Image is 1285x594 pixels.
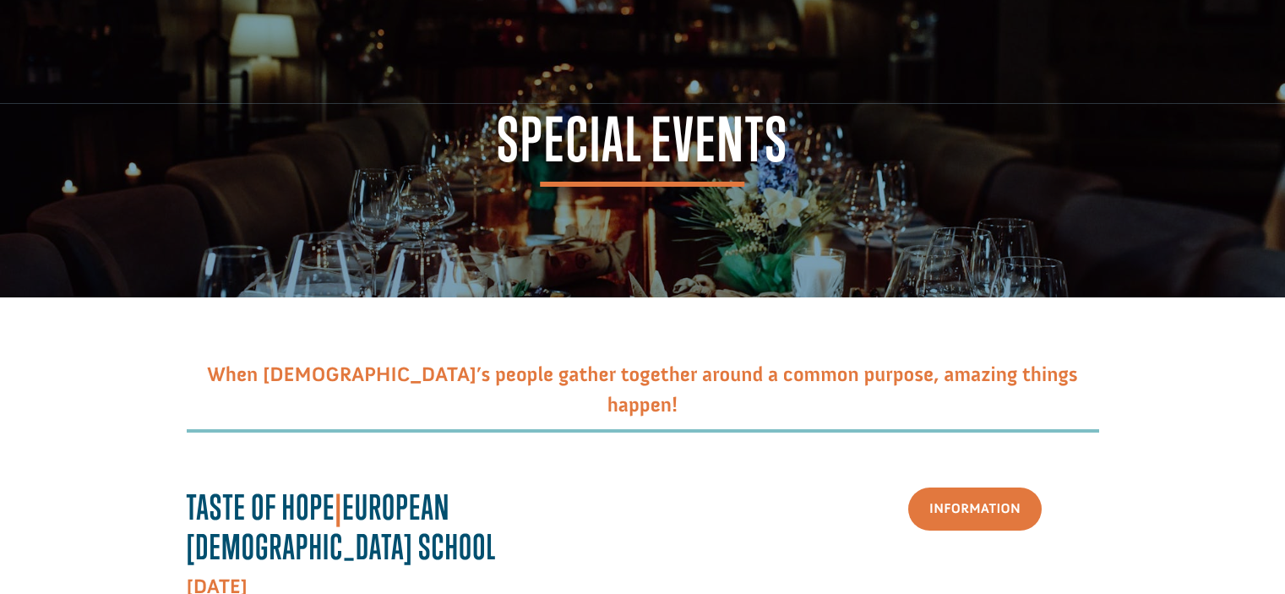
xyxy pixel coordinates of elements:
span: When [DEMOGRAPHIC_DATA]’s people gather together around a common purpose, amazing things happen! [207,362,1078,417]
strong: Taste Of Hope European [DEMOGRAPHIC_DATA] School [187,487,497,567]
a: Information [908,488,1042,531]
span: | [335,487,343,527]
span: Special Events [497,110,788,187]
